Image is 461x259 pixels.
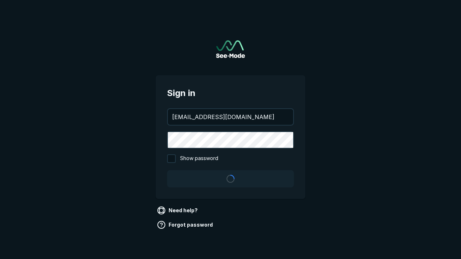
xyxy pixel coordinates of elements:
a: Need help? [156,205,201,216]
a: Go to sign in [216,40,245,58]
span: Sign in [167,87,294,100]
span: Show password [180,154,218,163]
img: See-Mode Logo [216,40,245,58]
input: your@email.com [168,109,293,125]
a: Forgot password [156,219,216,231]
